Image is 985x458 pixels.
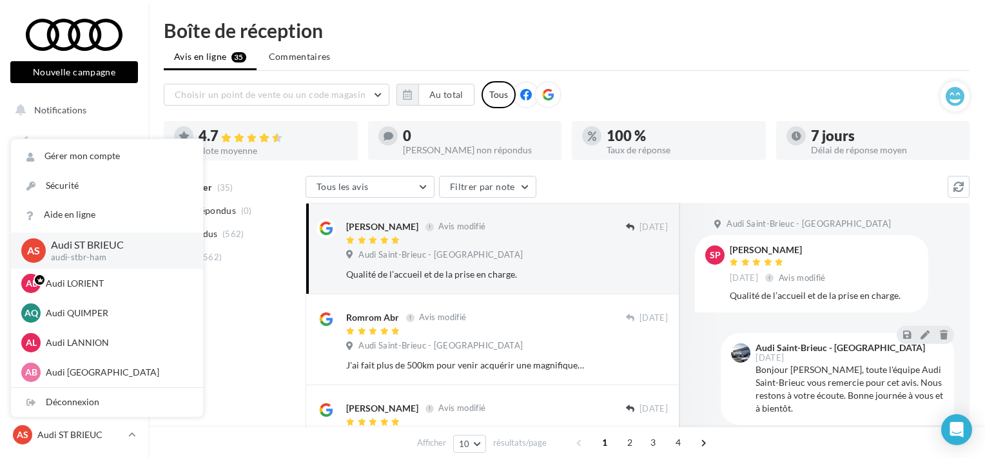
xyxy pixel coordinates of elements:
[10,61,138,83] button: Nouvelle campagne
[346,402,418,415] div: [PERSON_NAME]
[8,290,141,328] a: PLV et print personnalisable
[459,439,470,449] span: 10
[811,146,960,155] div: Délai de réponse moyen
[34,104,86,115] span: Notifications
[46,307,188,320] p: Audi QUIMPER
[403,129,552,143] div: 0
[8,258,141,285] a: Médiathèque
[26,277,37,290] span: AL
[619,432,640,453] span: 2
[34,137,79,148] span: Opérations
[643,432,663,453] span: 3
[37,428,123,441] p: Audi ST BRIEUC
[779,272,826,283] span: Avis modifié
[51,252,182,263] p: audi-stbr-ham
[25,366,37,379] span: AB
[46,336,188,349] p: Audi LANNION
[419,312,466,323] span: Avis modifié
[493,437,547,449] span: résultats/page
[710,249,721,262] span: Sp
[346,311,399,324] div: Romrom Abr
[438,403,485,414] span: Avis modifié
[730,245,828,254] div: [PERSON_NAME]
[306,176,434,198] button: Tous les avis
[8,194,141,221] a: Visibilité en ligne
[438,222,485,232] span: Avis modifié
[418,84,474,106] button: Au total
[639,312,668,324] span: [DATE]
[594,432,615,453] span: 1
[730,272,758,284] span: [DATE]
[358,340,523,352] span: Audi Saint-Brieuc - [GEOGRAPHIC_DATA]
[8,97,135,124] button: Notifications
[8,226,141,253] a: Campagnes
[11,171,203,200] a: Sécurité
[11,200,203,229] a: Aide en ligne
[941,414,972,445] div: Open Intercom Messenger
[811,129,960,143] div: 7 jours
[176,204,236,217] span: Non répondus
[346,268,584,281] div: Qualité de l’accueil et de la prise en charge.
[46,366,188,379] p: Audi [GEOGRAPHIC_DATA]
[222,229,244,239] span: (562)
[756,363,944,415] div: Bonjour [PERSON_NAME], toute l'équipe Audi Saint-Brieuc vous remercie pour cet avis. Nous restons...
[317,181,369,192] span: Tous les avis
[639,222,668,233] span: [DATE]
[756,343,925,352] div: Audi Saint-Brieuc - [GEOGRAPHIC_DATA]
[241,205,252,216] span: (0)
[27,243,40,258] span: AS
[396,84,474,106] button: Au total
[668,432,688,453] span: 4
[639,403,668,415] span: [DATE]
[200,252,222,262] span: (562)
[346,359,584,372] div: J'ai fait plus de 500km pour venir acquérir une magnifique e-tron GT et je ne regrette vraiment p...
[8,129,141,156] a: Opérations
[607,146,756,155] div: Taux de réponse
[358,249,523,261] span: Audi Saint-Brieuc - [GEOGRAPHIC_DATA]
[453,435,486,453] button: 10
[11,388,203,417] div: Déconnexion
[439,176,536,198] button: Filtrer par note
[346,220,418,233] div: [PERSON_NAME]
[756,354,784,362] span: [DATE]
[164,21,970,40] div: Boîte de réception
[17,428,28,441] span: AS
[730,289,918,302] div: Qualité de l’accueil et de la prise en charge.
[51,238,182,253] p: Audi ST BRIEUC
[417,437,446,449] span: Afficher
[8,160,141,188] a: Boîte de réception35
[269,50,331,63] span: Commentaires
[46,277,188,290] p: Audi LORIENT
[11,142,203,171] a: Gérer mon compte
[26,336,37,349] span: AL
[727,218,891,230] span: Audi Saint-Brieuc - [GEOGRAPHIC_DATA]
[607,129,756,143] div: 100 %
[199,129,347,144] div: 4.7
[164,84,389,106] button: Choisir un point de vente ou un code magasin
[482,81,516,108] div: Tous
[175,89,366,100] span: Choisir un point de vente ou un code magasin
[10,423,138,447] a: AS Audi ST BRIEUC
[403,146,552,155] div: [PERSON_NAME] non répondus
[24,307,38,320] span: AQ
[199,146,347,155] div: Note moyenne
